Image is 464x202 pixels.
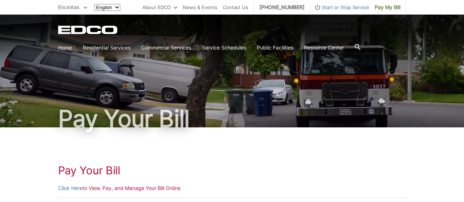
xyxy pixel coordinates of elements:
[58,25,118,34] a: EDCD logo. Return to the homepage.
[202,44,246,52] a: Service Schedules
[83,44,130,52] a: Residential Services
[94,4,120,11] select: Select a language
[375,3,400,11] span: Pay My Bill
[141,44,191,52] a: Commercial Services
[58,4,79,10] span: Encinitas
[223,3,248,11] a: Contact Us
[183,3,217,11] a: News & Events
[58,107,406,130] h1: Pay Your Bill
[58,184,82,192] a: Click Here
[58,44,72,52] a: Home
[257,44,293,52] a: Public Facilities
[58,164,406,177] h1: Pay Your Bill
[142,3,177,11] a: About EDCO
[58,184,406,192] p: to View, Pay, and Manage Your Bill Online
[304,44,344,52] a: Resource Center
